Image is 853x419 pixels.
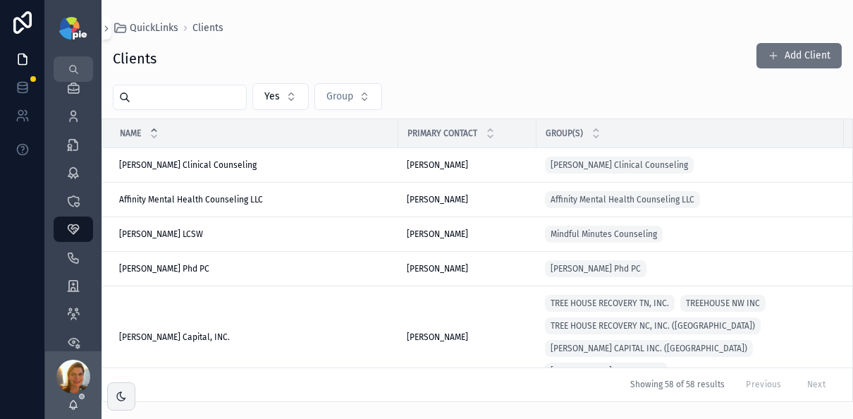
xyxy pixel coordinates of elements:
[545,157,694,174] a: [PERSON_NAME] Clinical Counseling
[119,159,390,171] a: [PERSON_NAME] Clinical Counseling
[314,83,382,110] button: Select Button
[551,365,662,377] span: [PERSON_NAME] CAPITAL INC.
[407,229,528,240] a: [PERSON_NAME]
[407,159,528,171] a: [PERSON_NAME]
[546,128,583,139] span: Group(s)
[756,43,842,68] button: Add Client
[545,188,835,211] a: Affinity Mental Health Counseling LLC
[551,320,755,332] span: TREE HOUSE RECOVERY NC, INC. ([GEOGRAPHIC_DATA])
[545,257,835,280] a: [PERSON_NAME] Phd PC
[545,363,668,379] a: [PERSON_NAME] CAPITAL INC.
[119,229,390,240] a: [PERSON_NAME] LCSW
[545,317,761,334] a: TREE HOUSE RECOVERY NC, INC. ([GEOGRAPHIC_DATA])
[119,263,209,274] span: [PERSON_NAME] Phd PC
[59,17,87,40] img: App logo
[545,191,700,208] a: Affinity Mental Health Counseling LLC
[113,49,157,68] h1: Clients
[45,82,102,351] div: scrollable content
[545,295,675,312] a: TREE HOUSE RECOVERY TN, INC.
[407,194,468,205] span: [PERSON_NAME]
[551,263,641,274] span: [PERSON_NAME] Phd PC
[326,90,353,104] span: Group
[252,83,309,110] button: Select Button
[407,263,468,274] span: [PERSON_NAME]
[119,229,203,240] span: [PERSON_NAME] LCSW
[551,343,747,354] span: [PERSON_NAME] CAPITAL INC. ([GEOGRAPHIC_DATA])
[130,21,178,35] span: QuickLinks
[119,332,230,343] span: [PERSON_NAME] Capital, INC.
[545,223,835,245] a: Mindful Minutes Counseling
[407,194,528,205] a: [PERSON_NAME]
[551,194,694,205] span: Affinity Mental Health Counseling LLC
[119,194,263,205] span: Affinity Mental Health Counseling LLC
[192,21,223,35] a: Clients
[545,292,835,382] a: TREE HOUSE RECOVERY TN, INC.TREEHOUSE NW INCTREE HOUSE RECOVERY NC, INC. ([GEOGRAPHIC_DATA])[PERS...
[545,226,663,243] a: Mindful Minutes Counseling
[545,154,835,176] a: [PERSON_NAME] Clinical Counseling
[551,229,657,240] span: Mindful Minutes Counseling
[407,263,528,274] a: [PERSON_NAME]
[113,21,178,35] a: QuickLinks
[407,332,468,343] span: [PERSON_NAME]
[119,159,257,171] span: [PERSON_NAME] Clinical Counseling
[407,159,468,171] span: [PERSON_NAME]
[407,332,528,343] a: [PERSON_NAME]
[407,128,477,139] span: Primary Contact
[680,295,766,312] a: TREEHOUSE NW INC
[686,298,760,309] span: TREEHOUSE NW INC
[551,159,688,171] span: [PERSON_NAME] Clinical Counseling
[630,379,725,391] span: Showing 58 of 58 results
[551,298,669,309] span: TREE HOUSE RECOVERY TN, INC.
[264,90,280,104] span: Yes
[120,128,141,139] span: Name
[119,263,390,274] a: [PERSON_NAME] Phd PC
[119,332,390,343] a: [PERSON_NAME] Capital, INC.
[119,194,390,205] a: Affinity Mental Health Counseling LLC
[545,340,753,357] a: [PERSON_NAME] CAPITAL INC. ([GEOGRAPHIC_DATA])
[545,260,646,277] a: [PERSON_NAME] Phd PC
[407,229,468,240] span: [PERSON_NAME]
